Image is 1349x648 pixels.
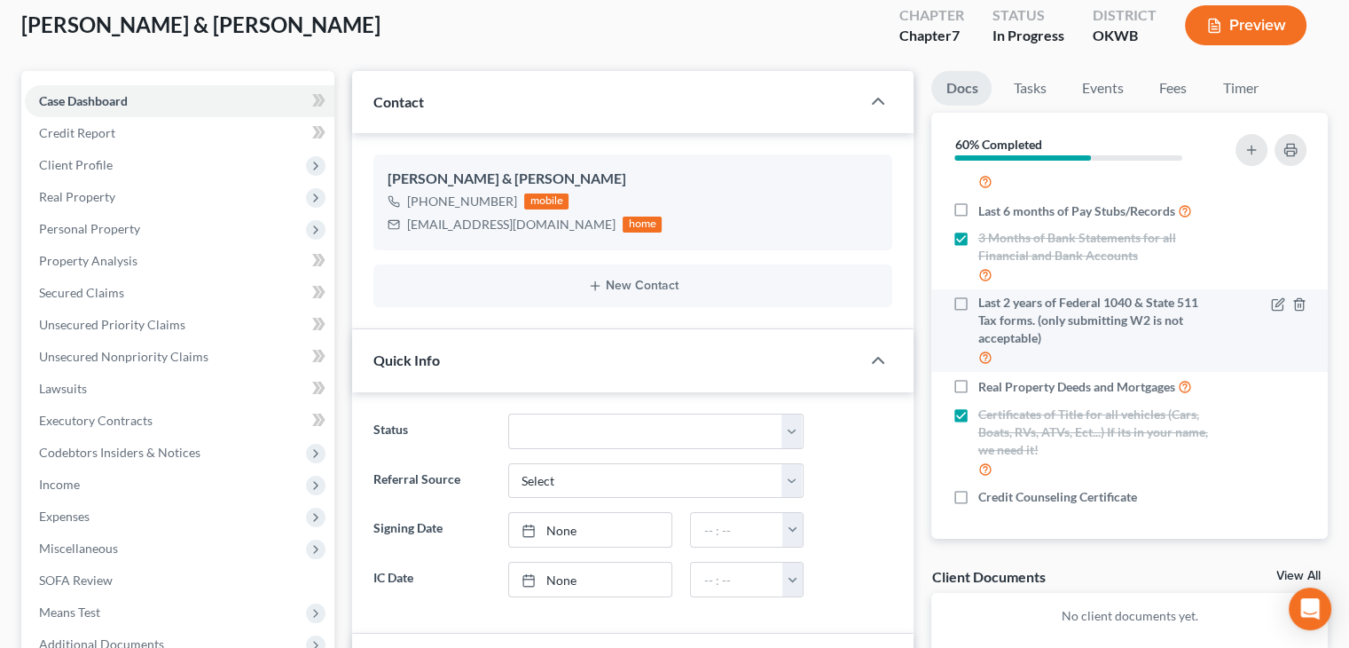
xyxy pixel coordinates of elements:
[25,405,334,437] a: Executory Contracts
[407,193,517,210] div: [PHONE_NUMBER]
[509,563,672,597] a: None
[25,373,334,405] a: Lawsuits
[952,27,960,43] span: 7
[1185,5,1306,45] button: Preview
[25,117,334,149] a: Credit Report
[388,169,878,190] div: [PERSON_NAME] & [PERSON_NAME]
[509,513,672,547] a: None
[931,567,1045,586] div: Client Documents
[977,202,1174,220] span: Last 6 months of Pay Stubs/Records
[899,5,964,26] div: Chapter
[25,309,334,341] a: Unsecured Priority Claims
[1144,71,1201,106] a: Fees
[1289,588,1331,630] div: Open Intercom Messenger
[39,285,124,300] span: Secured Claims
[39,221,140,236] span: Personal Property
[1276,570,1321,582] a: View All
[373,93,424,110] span: Contact
[992,26,1064,46] div: In Progress
[1093,26,1157,46] div: OKWB
[39,93,128,108] span: Case Dashboard
[999,71,1060,106] a: Tasks
[977,294,1213,347] span: Last 2 years of Federal 1040 & State 511 Tax forms. (only submitting W2 is not acceptable)
[39,317,185,332] span: Unsecured Priority Claims
[977,378,1174,396] span: Real Property Deeds and Mortgages
[365,414,498,449] label: Status
[25,245,334,277] a: Property Analysis
[39,349,208,364] span: Unsecured Nonpriority Claims
[691,563,783,597] input: -- : --
[365,562,498,597] label: IC Date
[21,12,380,37] span: [PERSON_NAME] & [PERSON_NAME]
[992,5,1064,26] div: Status
[25,85,334,117] a: Case Dashboard
[899,26,964,46] div: Chapter
[1208,71,1272,106] a: Timer
[39,605,100,620] span: Means Test
[39,509,90,524] span: Expenses
[365,463,498,499] label: Referral Source
[39,413,153,428] span: Executory Contracts
[1093,5,1157,26] div: District
[39,573,113,588] span: SOFA Review
[373,352,440,368] span: Quick Info
[977,229,1213,265] span: 3 Months of Bank Statements for all Financial and Bank Accounts
[25,277,334,309] a: Secured Claims
[39,445,200,460] span: Codebtors Insiders & Notices
[691,513,783,547] input: -- : --
[524,194,569,209] div: mobile
[39,253,137,268] span: Property Analysis
[954,137,1041,152] strong: 60% Completed
[1067,71,1137,106] a: Events
[39,157,113,172] span: Client Profile
[977,488,1136,506] span: Credit Counseling Certificate
[39,477,80,492] span: Income
[931,71,992,106] a: Docs
[39,541,118,556] span: Miscellaneous
[945,607,1314,625] p: No client documents yet.
[388,279,878,293] button: New Contact
[25,565,334,597] a: SOFA Review
[39,125,115,140] span: Credit Report
[977,406,1213,459] span: Certificates of Title for all vehicles (Cars, Boats, RVs, ATVs, Ect...) If its in your name, we n...
[365,512,498,548] label: Signing Date
[39,189,115,204] span: Real Property
[623,217,662,233] div: home
[39,381,87,396] span: Lawsuits
[25,341,334,373] a: Unsecured Nonpriority Claims
[407,216,616,233] div: [EMAIL_ADDRESS][DOMAIN_NAME]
